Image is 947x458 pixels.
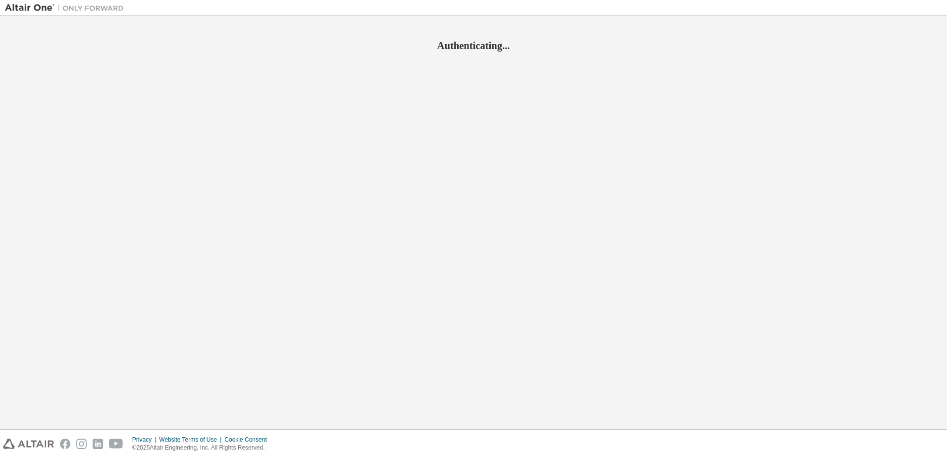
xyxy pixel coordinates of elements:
img: youtube.svg [109,439,123,449]
div: Privacy [132,436,159,444]
h2: Authenticating... [5,39,942,52]
img: Altair One [5,3,129,13]
p: © 2025 Altair Engineering, Inc. All Rights Reserved. [132,444,273,452]
img: facebook.svg [60,439,70,449]
img: instagram.svg [76,439,87,449]
img: linkedin.svg [93,439,103,449]
img: altair_logo.svg [3,439,54,449]
div: Cookie Consent [224,436,272,444]
div: Website Terms of Use [159,436,224,444]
